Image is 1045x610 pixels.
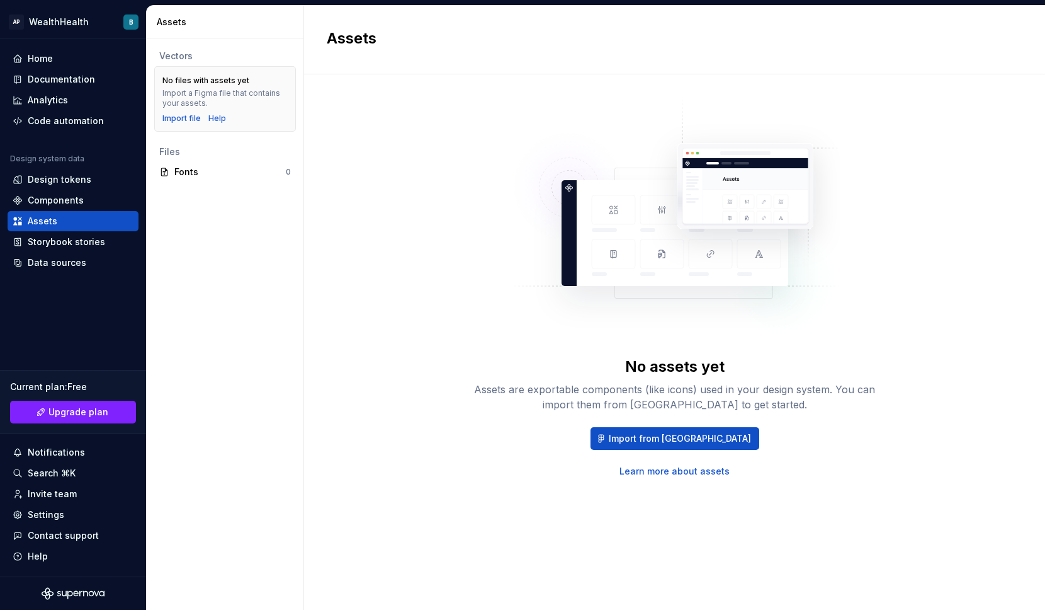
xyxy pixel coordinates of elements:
[28,194,84,207] div: Components
[8,253,138,273] a: Data sources
[8,484,138,504] a: Invite team
[29,16,89,28] div: WealthHealth
[327,28,1007,49] h2: Assets
[8,49,138,69] a: Home
[8,442,138,463] button: Notifications
[28,173,91,186] div: Design tokens
[10,381,136,393] div: Current plan : Free
[162,76,249,86] div: No files with assets yet
[8,69,138,89] a: Documentation
[129,17,133,27] div: B
[8,526,138,546] button: Contact support
[157,16,298,28] div: Assets
[28,488,77,500] div: Invite team
[609,432,751,445] span: Import from [GEOGRAPHIC_DATA]
[473,382,876,412] div: Assets are exportable components (like icons) used in your design system. You can import them fro...
[159,146,291,158] div: Files
[28,115,104,127] div: Code automation
[208,113,226,124] a: Help
[28,550,48,563] div: Help
[28,73,95,86] div: Documentation
[286,167,291,177] div: 0
[8,232,138,252] a: Storybook stories
[28,529,99,542] div: Contact support
[8,505,138,525] a: Settings
[8,546,138,567] button: Help
[174,166,286,178] div: Fonts
[28,236,105,248] div: Storybook stories
[154,162,296,182] a: Fonts0
[9,14,24,30] div: AP
[10,154,84,164] div: Design system data
[48,406,108,418] span: Upgrade plan
[8,463,138,483] button: Search ⌘K
[162,113,201,124] button: Import file
[8,190,138,210] a: Components
[590,427,759,450] button: Import from [GEOGRAPHIC_DATA]
[28,467,76,480] div: Search ⌘K
[28,446,85,459] div: Notifications
[28,52,53,65] div: Home
[8,90,138,110] a: Analytics
[162,88,288,108] div: Import a Figma file that contains your assets.
[10,401,136,423] a: Upgrade plan
[8,211,138,231] a: Assets
[159,50,291,62] div: Vectors
[28,94,68,106] div: Analytics
[8,111,138,131] a: Code automation
[28,509,64,521] div: Settings
[619,465,730,478] a: Learn more about assets
[625,357,725,377] div: No assets yet
[8,170,138,190] a: Design tokens
[3,8,144,35] button: APWealthHealthB
[42,587,104,600] svg: Supernova Logo
[28,215,57,227] div: Assets
[28,256,86,269] div: Data sources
